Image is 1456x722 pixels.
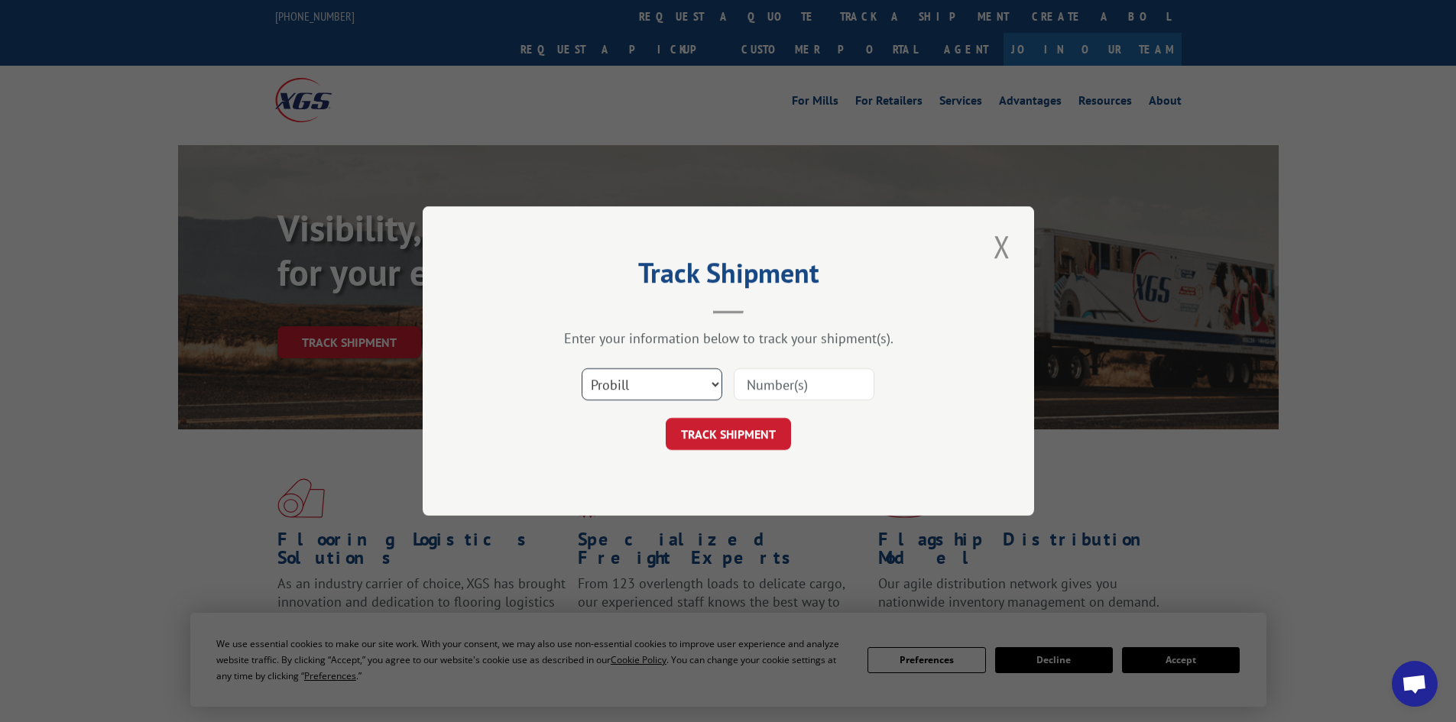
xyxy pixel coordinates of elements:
h2: Track Shipment [499,262,958,291]
input: Number(s) [734,368,874,400]
button: Close modal [989,225,1015,267]
div: Enter your information below to track your shipment(s). [499,329,958,347]
button: TRACK SHIPMENT [666,418,791,450]
a: Open chat [1392,661,1438,707]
